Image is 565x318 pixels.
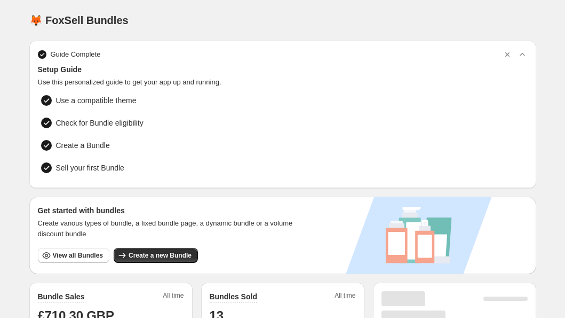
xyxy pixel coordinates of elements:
span: Use this personalized guide to get your app up and running. [38,77,528,88]
button: View all Bundles [38,248,109,263]
span: Create a Bundle [56,140,110,151]
h2: Bundle Sales [38,291,85,302]
span: Setup Guide [38,64,528,75]
h1: 🦊 FoxSell Bundles [29,14,129,27]
span: Check for Bundle eligibility [56,118,144,128]
span: All time [163,291,184,303]
button: Create a new Bundle [114,248,198,263]
h3: Get started with bundles [38,205,303,216]
span: Guide Complete [51,49,101,60]
span: Create various types of bundle, a fixed bundle page, a dynamic bundle or a volume discount bundle [38,218,303,239]
span: Create a new Bundle [129,251,192,260]
span: All time [335,291,355,303]
h2: Bundles Sold [210,291,257,302]
span: Use a compatible theme [56,95,137,106]
span: View all Bundles [53,251,103,260]
span: Sell your first Bundle [56,162,124,173]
